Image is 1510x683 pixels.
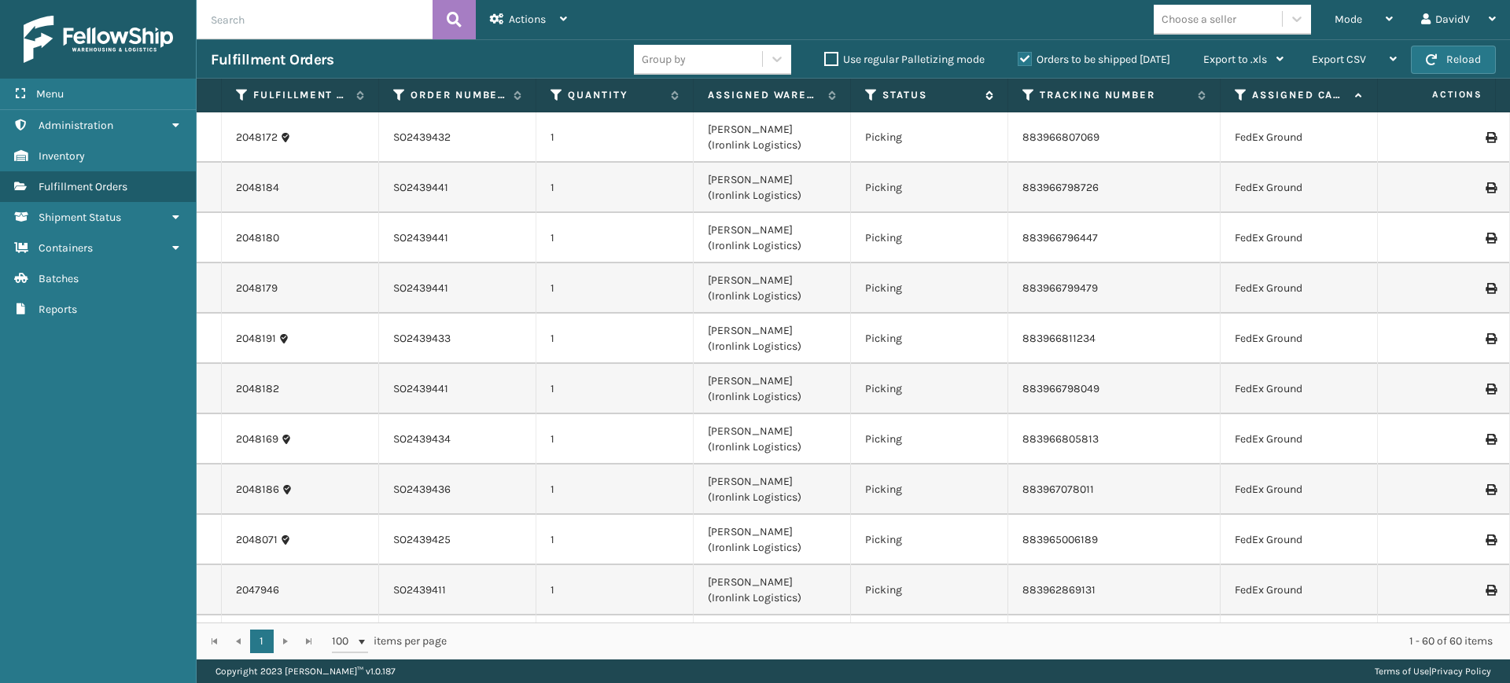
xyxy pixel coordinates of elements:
td: FedEx Ground [1221,314,1378,364]
td: Picking [851,615,1008,666]
span: Reports [39,303,77,316]
a: 883966798726 [1022,181,1099,194]
td: SO2439434 [379,414,536,465]
span: Administration [39,119,113,132]
i: Print Label [1486,585,1495,596]
td: Picking [851,112,1008,163]
a: 883962869131 [1022,583,1096,597]
i: Print Label [1486,333,1495,344]
td: 1 [536,163,694,213]
i: Print Label [1486,233,1495,244]
p: Copyright 2023 [PERSON_NAME]™ v 1.0.187 [215,659,396,683]
a: 2048184 [236,180,279,196]
td: FedEx Ground [1221,263,1378,314]
td: SO2439411 [379,565,536,615]
a: 883966799479 [1022,281,1098,295]
div: | [1375,659,1491,683]
td: SO2439441 [379,364,536,414]
td: Picking [851,414,1008,465]
td: 1 [536,112,694,163]
td: [PERSON_NAME] (Ironlink Logistics) [694,565,851,615]
a: 2048179 [236,281,278,296]
span: items per page [332,630,447,653]
td: Picking [851,364,1008,414]
div: Choose a seller [1162,11,1236,28]
i: Print Label [1486,283,1495,294]
td: SO2439433 [379,314,536,364]
label: Status [882,88,978,102]
td: 1 [536,515,694,565]
td: SO2439436 [379,465,536,515]
td: Picking [851,465,1008,515]
td: Picking [851,163,1008,213]
td: SO2439441 [379,615,536,666]
a: 883966798049 [1022,382,1099,395]
td: FedEx Ground [1221,515,1378,565]
label: Fulfillment Order Id [253,88,348,102]
span: Containers [39,241,93,255]
span: Fulfillment Orders [39,180,127,193]
a: 883967078011 [1022,483,1094,496]
td: 1 [536,565,694,615]
a: 2048182 [236,381,279,397]
td: [PERSON_NAME] (Ironlink Logistics) [694,465,851,515]
td: [PERSON_NAME] (Ironlink Logistics) [694,615,851,666]
td: 1 [536,414,694,465]
td: 1 [536,465,694,515]
td: FedEx Ground [1221,364,1378,414]
td: [PERSON_NAME] (Ironlink Logistics) [694,163,851,213]
a: 2048169 [236,431,278,447]
td: [PERSON_NAME] (Ironlink Logistics) [694,314,851,364]
a: 883966807069 [1022,130,1099,144]
td: 1 [536,364,694,414]
span: Export to .xls [1203,53,1267,66]
a: 2048186 [236,482,279,498]
button: Reload [1411,46,1496,74]
i: Print Label [1486,534,1495,545]
h3: Fulfillment Orders [211,50,333,69]
td: SO2439441 [379,263,536,314]
span: Actions [1383,82,1492,108]
i: Print Label [1486,182,1495,193]
td: FedEx Ground [1221,163,1378,213]
label: Use regular Palletizing mode [824,53,985,66]
a: 883966811234 [1022,332,1096,345]
td: FedEx Ground [1221,565,1378,615]
a: 883966796447 [1022,231,1098,244]
a: 2048180 [236,230,279,246]
td: 1 [536,213,694,263]
a: 1 [250,630,274,653]
td: SO2439441 [379,163,536,213]
span: Actions [509,13,546,26]
td: [PERSON_NAME] (Ironlink Logistics) [694,414,851,465]
i: Print Label [1486,434,1495,445]
td: Picking [851,515,1008,565]
i: Print Label [1486,132,1495,143]
td: 1 [536,314,694,364]
td: Picking [851,213,1008,263]
label: Order Number [411,88,506,102]
a: 2047946 [236,582,279,598]
span: Inventory [39,149,85,163]
label: Quantity [568,88,663,102]
span: Export CSV [1312,53,1366,66]
a: 883965006189 [1022,533,1098,546]
td: [PERSON_NAME] (Ironlink Logistics) [694,112,851,163]
span: Shipment Status [39,211,121,224]
a: 2048191 [236,331,276,347]
div: Group by [642,51,686,68]
span: Mode [1335,13,1362,26]
td: SO2439441 [379,213,536,263]
a: Privacy Policy [1431,666,1491,677]
td: [PERSON_NAME] (Ironlink Logistics) [694,213,851,263]
label: Assigned Carrier Service [1252,88,1347,102]
span: 100 [332,633,355,649]
td: 1 [536,263,694,314]
td: FedEx Ground [1221,465,1378,515]
label: Assigned Warehouse [708,88,820,102]
span: Batches [39,272,79,285]
td: SO2439432 [379,112,536,163]
td: 1 [536,615,694,666]
td: FedEx Ground [1221,615,1378,666]
a: 883966805813 [1022,432,1099,446]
